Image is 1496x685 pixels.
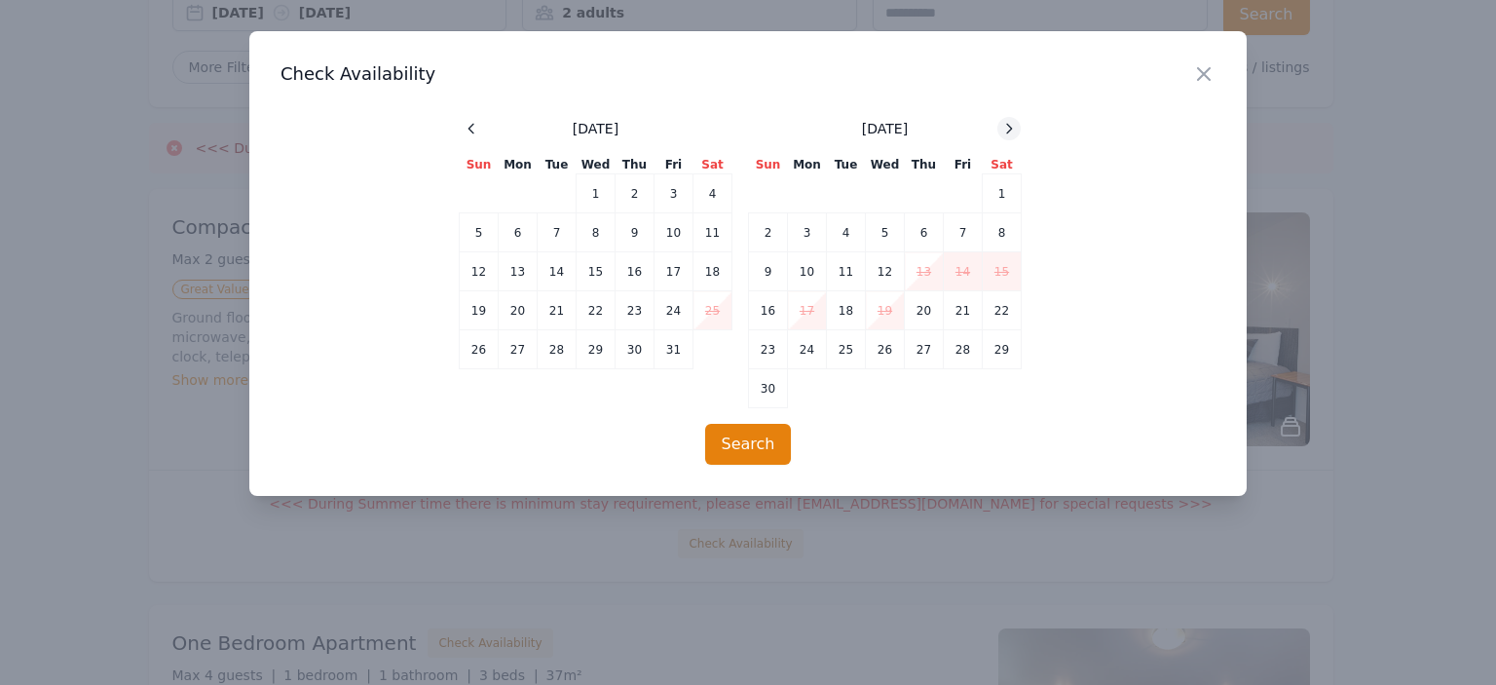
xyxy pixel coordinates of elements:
[788,252,827,291] td: 10
[460,213,499,252] td: 5
[654,213,693,252] td: 10
[905,156,944,174] th: Thu
[538,330,577,369] td: 28
[616,156,654,174] th: Thu
[654,291,693,330] td: 24
[827,291,866,330] td: 18
[577,291,616,330] td: 22
[827,252,866,291] td: 11
[749,291,788,330] td: 16
[983,156,1022,174] th: Sat
[693,174,732,213] td: 4
[944,252,983,291] td: 14
[866,213,905,252] td: 5
[693,252,732,291] td: 18
[573,119,618,138] span: [DATE]
[983,174,1022,213] td: 1
[577,213,616,252] td: 8
[749,213,788,252] td: 2
[654,174,693,213] td: 3
[749,156,788,174] th: Sun
[905,213,944,252] td: 6
[280,62,1215,86] h3: Check Availability
[944,291,983,330] td: 21
[866,156,905,174] th: Wed
[705,424,792,465] button: Search
[905,252,944,291] td: 13
[577,252,616,291] td: 15
[538,156,577,174] th: Tue
[749,369,788,408] td: 30
[499,213,538,252] td: 6
[827,156,866,174] th: Tue
[983,252,1022,291] td: 15
[616,213,654,252] td: 9
[499,291,538,330] td: 20
[693,156,732,174] th: Sat
[499,252,538,291] td: 13
[862,119,908,138] span: [DATE]
[788,213,827,252] td: 3
[538,213,577,252] td: 7
[866,252,905,291] td: 12
[983,291,1022,330] td: 22
[538,291,577,330] td: 21
[460,291,499,330] td: 19
[905,330,944,369] td: 27
[788,291,827,330] td: 17
[654,252,693,291] td: 17
[983,213,1022,252] td: 8
[616,291,654,330] td: 23
[944,156,983,174] th: Fri
[905,291,944,330] td: 20
[827,330,866,369] td: 25
[499,156,538,174] th: Mon
[983,330,1022,369] td: 29
[499,330,538,369] td: 27
[788,330,827,369] td: 24
[538,252,577,291] td: 14
[616,174,654,213] td: 2
[654,156,693,174] th: Fri
[693,291,732,330] td: 25
[866,330,905,369] td: 26
[577,156,616,174] th: Wed
[866,291,905,330] td: 19
[944,330,983,369] td: 28
[616,330,654,369] td: 30
[616,252,654,291] td: 16
[749,330,788,369] td: 23
[460,252,499,291] td: 12
[693,213,732,252] td: 11
[944,213,983,252] td: 7
[788,156,827,174] th: Mon
[749,252,788,291] td: 9
[577,174,616,213] td: 1
[577,330,616,369] td: 29
[827,213,866,252] td: 4
[460,330,499,369] td: 26
[654,330,693,369] td: 31
[460,156,499,174] th: Sun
